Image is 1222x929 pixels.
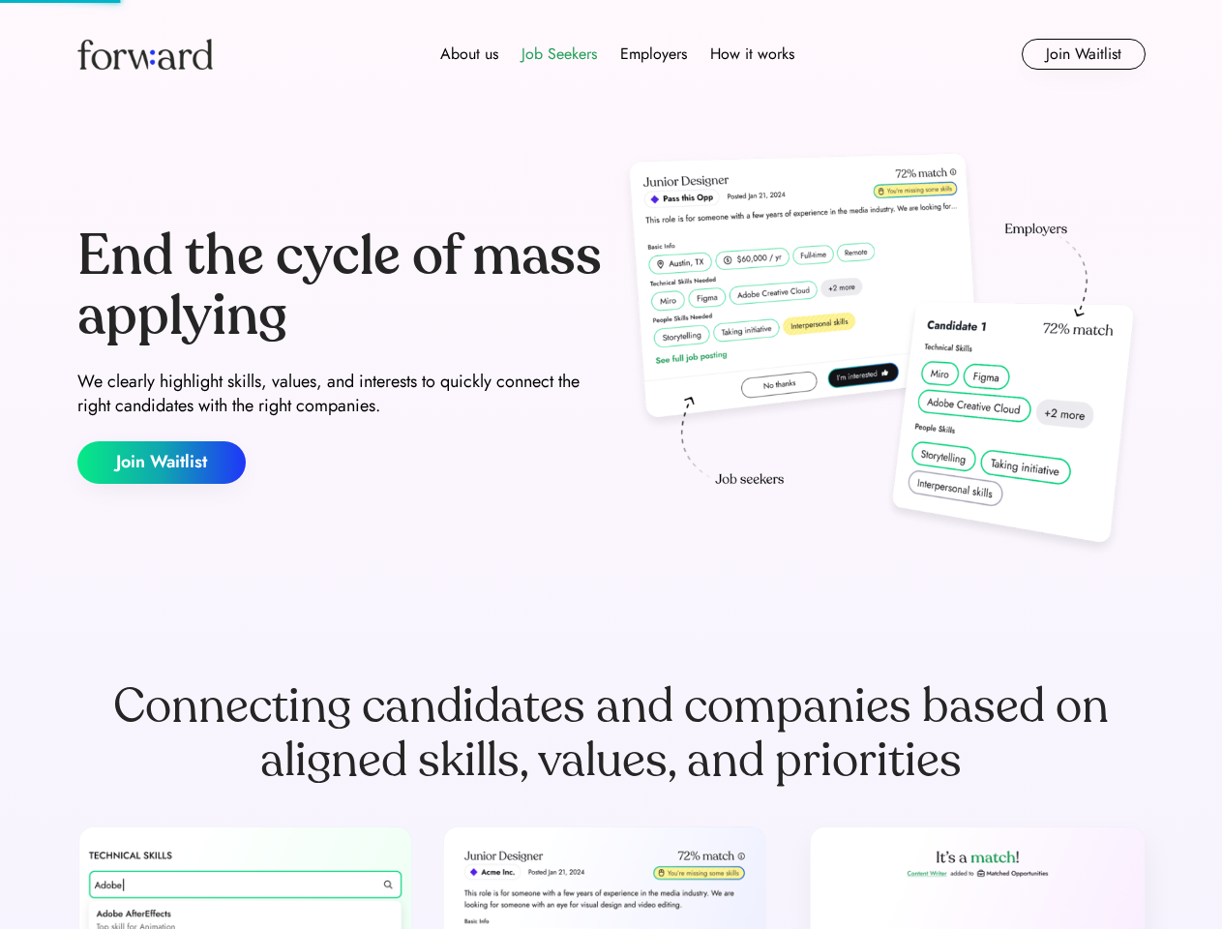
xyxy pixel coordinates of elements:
[440,43,498,66] div: About us
[77,370,604,418] div: We clearly highlight skills, values, and interests to quickly connect the right candidates with t...
[620,43,687,66] div: Employers
[77,226,604,345] div: End the cycle of mass applying
[619,147,1146,563] img: hero-image.png
[77,679,1146,788] div: Connecting candidates and companies based on aligned skills, values, and priorities
[77,441,246,484] button: Join Waitlist
[77,39,213,70] img: Forward logo
[710,43,794,66] div: How it works
[1022,39,1146,70] button: Join Waitlist
[522,43,597,66] div: Job Seekers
